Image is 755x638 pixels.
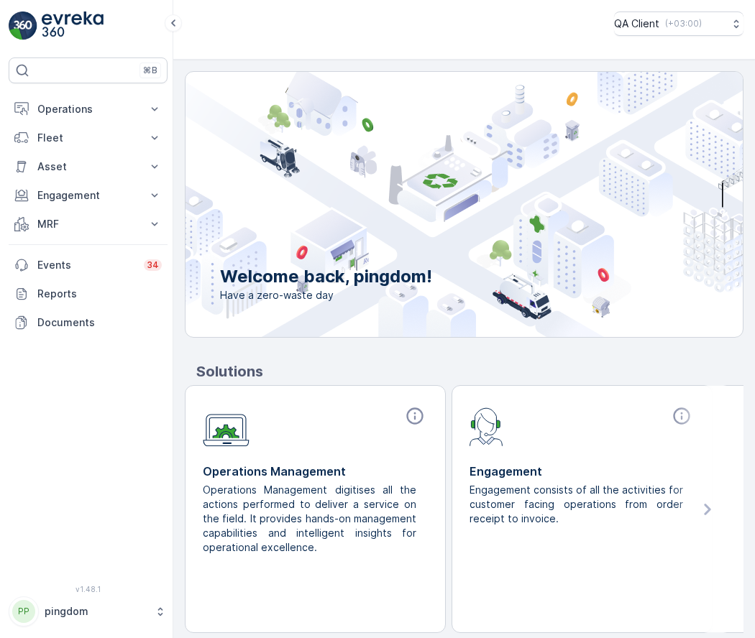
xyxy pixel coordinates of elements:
[470,483,683,526] p: Engagement consists of all the activities for customer facing operations from order receipt to in...
[37,258,135,272] p: Events
[9,95,168,124] button: Operations
[42,11,104,40] img: logo_light-DOdMpM7g.png
[9,279,168,308] a: Reports
[203,483,416,555] p: Operations Management digitises all the actions performed to deliver a service on the field. It p...
[9,585,168,593] span: v 1.48.1
[9,11,37,40] img: logo
[12,600,35,623] div: PP
[37,188,139,203] p: Engagement
[9,152,168,181] button: Asset
[143,65,157,76] p: ⌘B
[470,406,503,446] img: module-icon
[203,406,250,447] img: module-icon
[470,463,695,480] p: Engagement
[9,124,168,152] button: Fleet
[9,308,168,337] a: Documents
[9,251,168,279] a: Events34
[37,159,139,174] p: Asset
[220,265,432,288] p: Welcome back, pingdom!
[9,596,168,627] button: PPpingdom
[37,217,139,231] p: MRF
[45,604,147,619] p: pingdom
[147,259,159,271] p: 34
[614,17,659,31] p: QA Client
[220,288,432,302] span: Have a zero-waste day
[37,287,162,301] p: Reports
[9,210,168,239] button: MRF
[9,181,168,210] button: Engagement
[37,131,139,145] p: Fleet
[196,361,743,382] p: Solutions
[665,18,702,29] p: ( +03:00 )
[614,11,743,36] button: QA Client(+03:00)
[121,72,743,337] img: city illustration
[203,463,428,480] p: Operations Management
[37,102,139,116] p: Operations
[37,315,162,330] p: Documents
